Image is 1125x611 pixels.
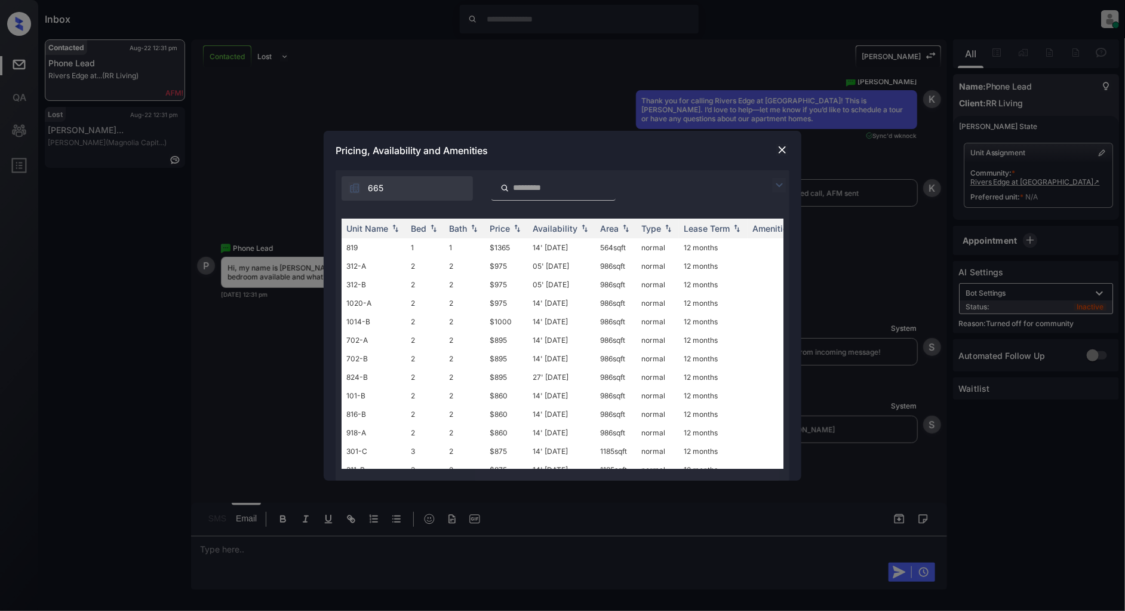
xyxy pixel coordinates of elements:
[342,423,406,442] td: 918-A
[485,368,528,386] td: $895
[637,312,679,331] td: normal
[406,294,444,312] td: 2
[406,405,444,423] td: 2
[731,224,743,232] img: sorting
[595,257,637,275] td: 986 sqft
[679,442,748,460] td: 12 months
[411,223,426,234] div: Bed
[346,223,388,234] div: Unit Name
[389,224,401,232] img: sorting
[324,131,801,170] div: Pricing, Availability and Amenities
[485,294,528,312] td: $975
[444,386,485,405] td: 2
[406,423,444,442] td: 2
[444,349,485,368] td: 2
[595,331,637,349] td: 986 sqft
[485,349,528,368] td: $895
[595,368,637,386] td: 986 sqft
[368,182,383,195] span: 665
[444,460,485,479] td: 2
[468,224,480,232] img: sorting
[444,368,485,386] td: 2
[342,275,406,294] td: 312-B
[444,312,485,331] td: 2
[528,312,595,331] td: 14' [DATE]
[637,257,679,275] td: normal
[342,331,406,349] td: 702-A
[595,442,637,460] td: 1185 sqft
[485,238,528,257] td: $1365
[679,405,748,423] td: 12 months
[679,312,748,331] td: 12 months
[637,386,679,405] td: normal
[342,257,406,275] td: 312-A
[511,224,523,232] img: sorting
[528,423,595,442] td: 14' [DATE]
[679,238,748,257] td: 12 months
[528,349,595,368] td: 14' [DATE]
[595,460,637,479] td: 1185 sqft
[485,423,528,442] td: $860
[444,423,485,442] td: 2
[637,275,679,294] td: normal
[444,331,485,349] td: 2
[485,386,528,405] td: $860
[406,331,444,349] td: 2
[444,405,485,423] td: 2
[533,223,577,234] div: Availability
[679,386,748,405] td: 12 months
[444,238,485,257] td: 1
[528,275,595,294] td: 05' [DATE]
[428,224,439,232] img: sorting
[528,257,595,275] td: 05' [DATE]
[637,368,679,386] td: normal
[485,405,528,423] td: $860
[528,460,595,479] td: 14' [DATE]
[485,275,528,294] td: $975
[342,442,406,460] td: 301-C
[600,223,619,234] div: Area
[679,460,748,479] td: 12 months
[637,423,679,442] td: normal
[776,144,788,156] img: close
[679,423,748,442] td: 12 months
[595,238,637,257] td: 564 sqft
[485,460,528,479] td: $875
[406,368,444,386] td: 2
[641,223,661,234] div: Type
[349,182,361,194] img: icon-zuma
[637,331,679,349] td: normal
[444,294,485,312] td: 2
[342,460,406,479] td: 311-B
[485,442,528,460] td: $875
[406,386,444,405] td: 2
[679,257,748,275] td: 12 months
[528,238,595,257] td: 14' [DATE]
[528,331,595,349] td: 14' [DATE]
[637,349,679,368] td: normal
[595,275,637,294] td: 986 sqft
[637,442,679,460] td: normal
[595,405,637,423] td: 986 sqft
[595,386,637,405] td: 986 sqft
[637,405,679,423] td: normal
[342,312,406,331] td: 1014-B
[579,224,591,232] img: sorting
[342,294,406,312] td: 1020-A
[637,294,679,312] td: normal
[528,368,595,386] td: 27' [DATE]
[500,183,509,194] img: icon-zuma
[528,442,595,460] td: 14' [DATE]
[485,331,528,349] td: $895
[406,275,444,294] td: 2
[406,460,444,479] td: 3
[449,223,467,234] div: Bath
[528,294,595,312] td: 14' [DATE]
[595,349,637,368] td: 986 sqft
[406,257,444,275] td: 2
[406,312,444,331] td: 2
[679,349,748,368] td: 12 months
[342,349,406,368] td: 702-B
[342,405,406,423] td: 816-B
[679,331,748,349] td: 12 months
